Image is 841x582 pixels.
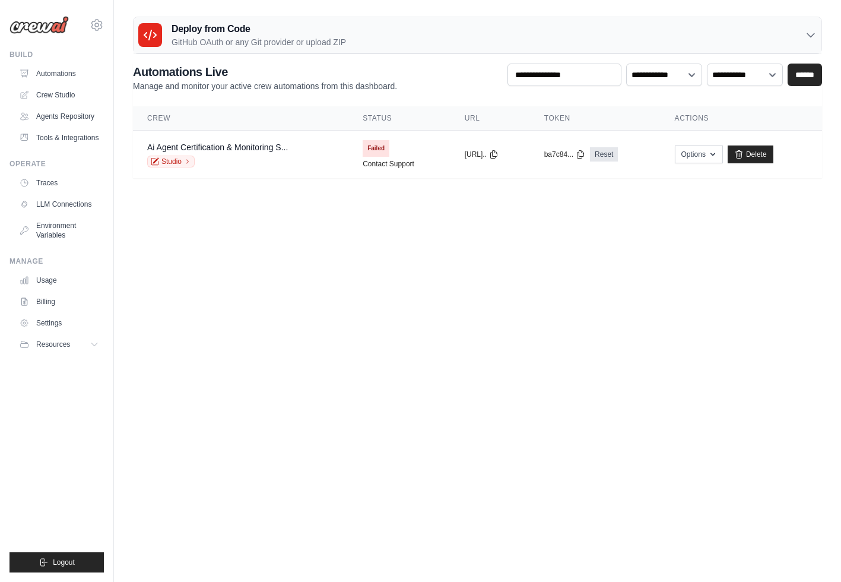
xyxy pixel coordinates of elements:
[133,80,397,92] p: Manage and monitor your active crew automations from this dashboard.
[675,145,723,163] button: Options
[14,314,104,333] a: Settings
[590,147,618,162] a: Reset
[348,106,450,131] th: Status
[363,159,414,169] a: Contact Support
[9,159,104,169] div: Operate
[172,36,346,48] p: GitHub OAuth or any Git provider or upload ZIP
[530,106,661,131] th: Token
[36,340,70,349] span: Resources
[53,558,75,567] span: Logout
[147,156,195,167] a: Studio
[14,292,104,311] a: Billing
[661,106,822,131] th: Actions
[9,16,69,34] img: Logo
[147,143,288,152] a: Ai Agent Certification & Monitoring S...
[14,173,104,192] a: Traces
[133,64,397,80] h2: Automations Live
[172,22,346,36] h3: Deploy from Code
[9,257,104,266] div: Manage
[14,335,104,354] button: Resources
[14,271,104,290] a: Usage
[14,128,104,147] a: Tools & Integrations
[9,50,104,59] div: Build
[14,195,104,214] a: LLM Connections
[14,64,104,83] a: Automations
[9,552,104,572] button: Logout
[14,86,104,105] a: Crew Studio
[133,106,348,131] th: Crew
[14,216,104,245] a: Environment Variables
[14,107,104,126] a: Agents Repository
[544,150,585,159] button: ba7c84...
[728,145,773,163] a: Delete
[363,140,389,157] span: Failed
[450,106,530,131] th: URL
